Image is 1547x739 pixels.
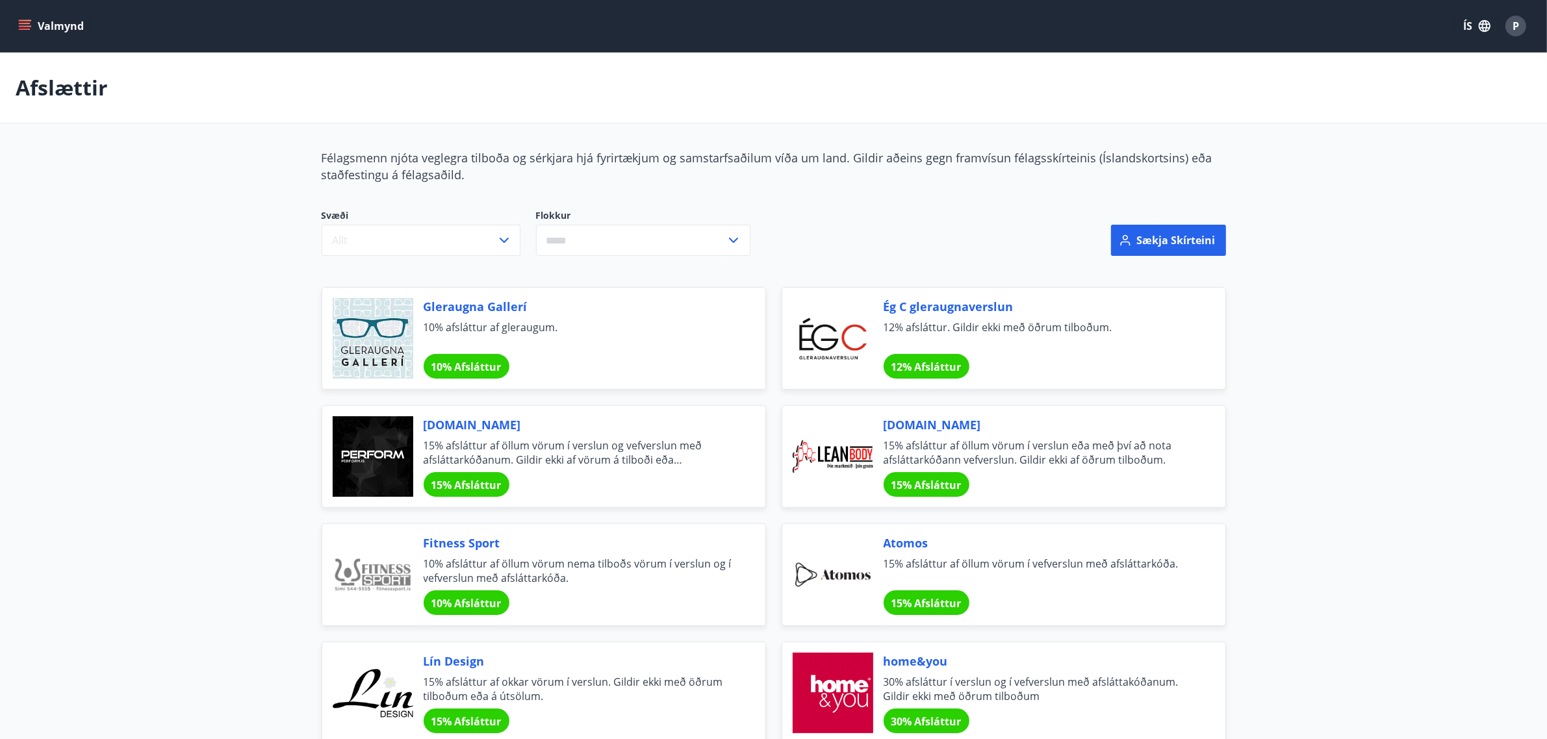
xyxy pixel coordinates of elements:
[891,596,962,610] span: 15% Afsláttur
[536,209,750,222] label: Flokkur
[431,714,502,729] span: 15% Afsláttur
[322,209,520,225] span: Svæði
[1513,19,1519,33] span: P
[1111,225,1226,256] button: Sækja skírteini
[424,438,734,467] span: 15% afsláttur af öllum vörum í verslun og vefverslun með afsláttarkóðanum. Gildir ekki af vörum á...
[884,675,1194,703] span: 30% afsláttur í verslun og í vefverslun með afsláttakóðanum. Gildir ekki með öðrum tilboðum
[424,416,734,433] span: [DOMAIN_NAME]
[431,596,502,610] span: 10% Afsláttur
[333,233,348,247] span: Allt
[431,478,502,492] span: 15% Afsláttur
[322,225,520,256] button: Allt
[891,714,962,729] span: 30% Afsláttur
[884,534,1194,551] span: Atomos
[884,416,1194,433] span: [DOMAIN_NAME]
[424,675,734,703] span: 15% afsláttur af okkar vörum í verslun. Gildir ekki með öðrum tilboðum eða á útsölum.
[884,320,1194,349] span: 12% afsláttur. Gildir ekki með öðrum tilboðum.
[884,298,1194,315] span: Ég C gleraugnaverslun
[884,653,1194,670] span: home&you
[884,557,1194,585] span: 15% afsláttur af öllum vörum í vefverslun með afsláttarkóða.
[1456,14,1498,38] button: ÍS
[884,438,1194,467] span: 15% afsláttur af öllum vörum í verslun eða með því að nota afsláttarkóðann vefverslun. Gildir ekk...
[424,534,734,551] span: Fitness Sport
[424,320,734,349] span: 10% afsláttur af gleraugum.
[424,653,734,670] span: Lín Design
[891,478,962,492] span: 15% Afsláttur
[424,298,734,315] span: Gleraugna Gallerí
[891,360,962,374] span: 12% Afsláttur
[424,557,734,585] span: 10% afsláttur af öllum vörum nema tilboðs vörum í verslun og í vefverslun með afsláttarkóða.
[1500,10,1531,42] button: P
[322,150,1212,182] span: Félagsmenn njóta veglegra tilboða og sérkjara hjá fyrirtækjum og samstarfsaðilum víða um land. Gi...
[16,14,89,38] button: menu
[431,360,502,374] span: 10% Afsláttur
[16,73,108,102] p: Afslættir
